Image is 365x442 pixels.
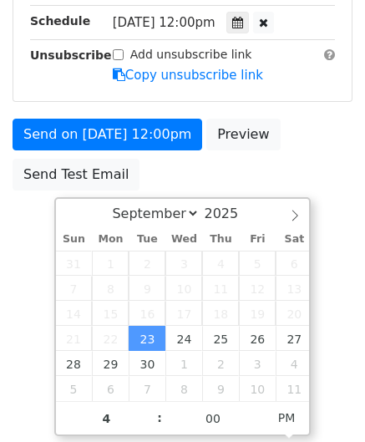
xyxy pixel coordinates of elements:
[276,326,312,351] span: September 27, 2025
[130,46,252,64] label: Add unsubscribe link
[276,234,312,245] span: Sat
[129,301,165,326] span: September 16, 2025
[165,234,202,245] span: Wed
[202,326,239,351] span: September 25, 2025
[30,14,90,28] strong: Schedule
[92,376,129,401] span: October 6, 2025
[202,301,239,326] span: September 18, 2025
[92,326,129,351] span: September 22, 2025
[129,351,165,376] span: September 30, 2025
[206,119,280,150] a: Preview
[202,234,239,245] span: Thu
[129,326,165,351] span: September 23, 2025
[92,351,129,376] span: September 29, 2025
[239,301,276,326] span: September 19, 2025
[129,251,165,276] span: September 2, 2025
[165,301,202,326] span: September 17, 2025
[276,376,312,401] span: October 11, 2025
[276,301,312,326] span: September 20, 2025
[129,376,165,401] span: October 7, 2025
[276,251,312,276] span: September 6, 2025
[92,234,129,245] span: Mon
[281,362,365,442] iframe: Chat Widget
[239,376,276,401] span: October 10, 2025
[202,276,239,301] span: September 11, 2025
[13,119,202,150] a: Send on [DATE] 12:00pm
[165,326,202,351] span: September 24, 2025
[92,301,129,326] span: September 15, 2025
[13,159,139,191] a: Send Test Email
[264,401,310,434] span: Click to toggle
[276,351,312,376] span: October 4, 2025
[165,251,202,276] span: September 3, 2025
[30,48,112,62] strong: Unsubscribe
[202,376,239,401] span: October 9, 2025
[113,68,263,83] a: Copy unsubscribe link
[162,402,264,435] input: Minute
[276,276,312,301] span: September 13, 2025
[56,351,93,376] span: September 28, 2025
[56,402,158,435] input: Hour
[56,326,93,351] span: September 21, 2025
[56,376,93,401] span: October 5, 2025
[165,351,202,376] span: October 1, 2025
[56,251,93,276] span: August 31, 2025
[129,234,165,245] span: Tue
[56,301,93,326] span: September 14, 2025
[92,251,129,276] span: September 1, 2025
[129,276,165,301] span: September 9, 2025
[239,276,276,301] span: September 12, 2025
[113,15,215,30] span: [DATE] 12:00pm
[56,276,93,301] span: September 7, 2025
[165,276,202,301] span: September 10, 2025
[165,376,202,401] span: October 8, 2025
[239,326,276,351] span: September 26, 2025
[239,351,276,376] span: October 3, 2025
[157,401,162,434] span: :
[202,351,239,376] span: October 2, 2025
[200,206,260,221] input: Year
[239,251,276,276] span: September 5, 2025
[239,234,276,245] span: Fri
[202,251,239,276] span: September 4, 2025
[92,276,129,301] span: September 8, 2025
[56,234,93,245] span: Sun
